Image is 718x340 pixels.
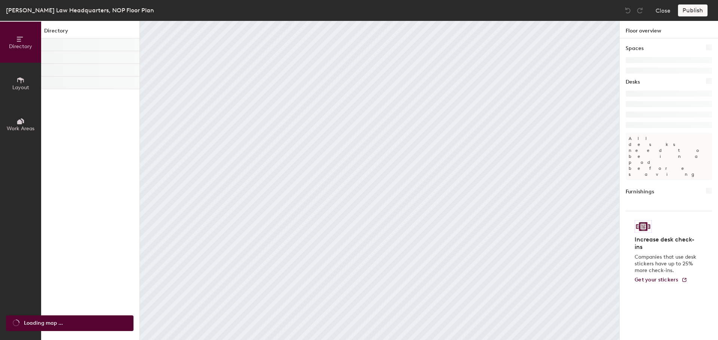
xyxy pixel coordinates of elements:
span: Layout [12,84,29,91]
h1: Floor overview [620,21,718,38]
span: Work Areas [7,125,34,132]
h1: Furnishings [626,188,654,196]
h1: Desks [626,78,640,86]
h1: Spaces [626,44,644,53]
button: Close [656,4,671,16]
img: Sticker logo [635,220,652,233]
img: Redo [636,7,644,14]
a: Get your stickers [635,277,687,283]
span: Directory [9,43,32,50]
img: Undo [624,7,632,14]
canvas: Map [140,21,619,340]
h4: Increase desk check-ins [635,236,699,251]
h1: Directory [41,27,139,38]
p: All desks need to be in a pod before saving [626,132,712,180]
span: Loading map ... [24,319,63,327]
span: Get your stickers [635,277,678,283]
div: [PERSON_NAME] Law Headquarters, NOP Floor Plan [6,6,154,15]
p: Companies that use desk stickers have up to 25% more check-ins. [635,254,699,274]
